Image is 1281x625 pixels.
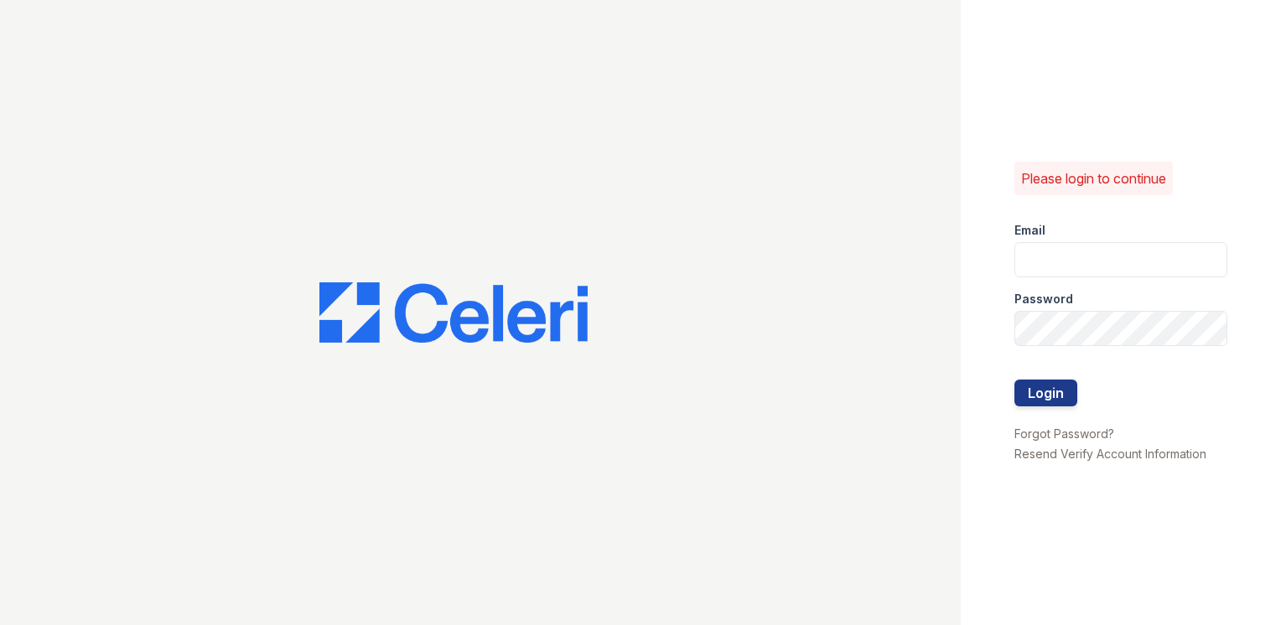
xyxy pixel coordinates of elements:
[1014,426,1114,441] a: Forgot Password?
[1014,291,1073,307] label: Password
[1021,168,1166,189] p: Please login to continue
[1014,380,1077,406] button: Login
[1014,447,1206,461] a: Resend Verify Account Information
[319,282,588,343] img: CE_Logo_Blue-a8612792a0a2168367f1c8372b55b34899dd931a85d93a1a3d3e32e68fde9ad4.png
[1014,222,1045,239] label: Email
